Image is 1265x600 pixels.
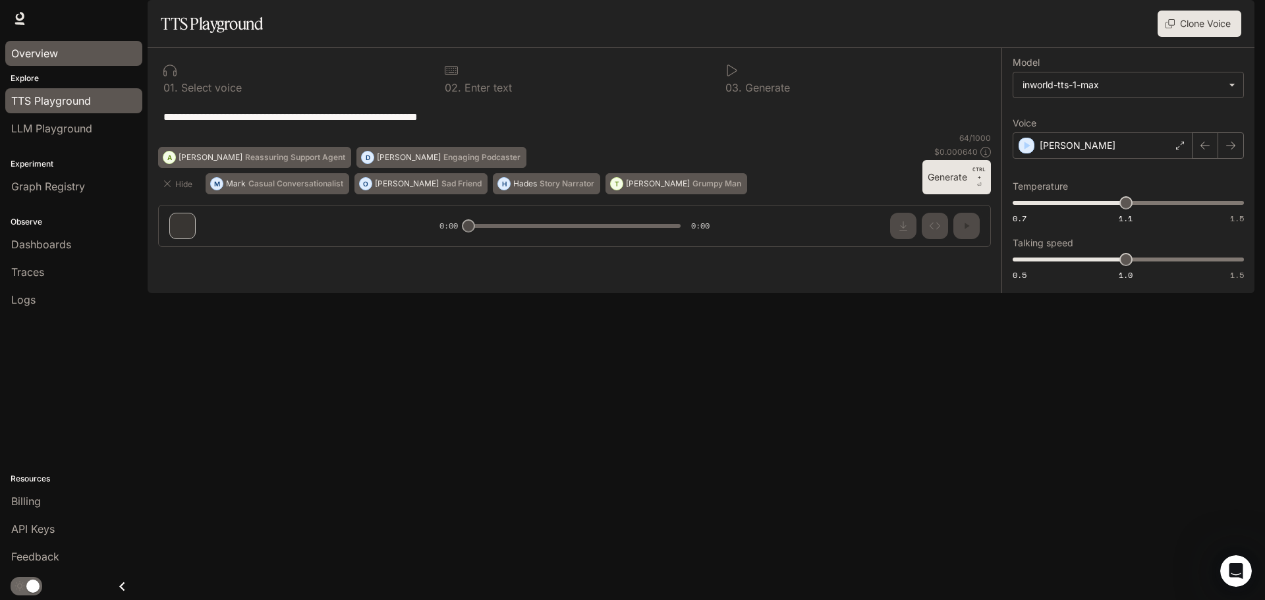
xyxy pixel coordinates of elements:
span: 1.5 [1230,213,1244,224]
div: D [362,147,374,168]
button: A[PERSON_NAME]Reassuring Support Agent [158,147,351,168]
p: Temperature [1013,182,1068,191]
div: O [360,173,372,194]
p: Reassuring Support Agent [245,153,345,161]
h1: TTS Playground [161,11,263,37]
p: Mark [226,180,246,188]
p: Hades [513,180,537,188]
p: Enter text [461,82,512,93]
button: HHadesStory Narrator [493,173,600,194]
span: 0.7 [1013,213,1026,224]
p: Select voice [178,82,242,93]
div: M [211,173,223,194]
div: inworld-tts-1-max [1023,78,1222,92]
p: ⏎ [972,165,986,189]
button: Hide [158,173,200,194]
p: 0 2 . [445,82,461,93]
span: 1.5 [1230,269,1244,281]
p: Generate [742,82,790,93]
button: MMarkCasual Conversationalist [206,173,349,194]
p: Sad Friend [441,180,482,188]
p: Voice [1013,119,1036,128]
p: 0 3 . [725,82,742,93]
p: [PERSON_NAME] [375,180,439,188]
span: 1.1 [1119,213,1133,224]
p: Engaging Podcaster [443,153,520,161]
p: Talking speed [1013,238,1073,248]
span: 0.5 [1013,269,1026,281]
p: [PERSON_NAME] [179,153,242,161]
p: Model [1013,58,1040,67]
p: [PERSON_NAME] [377,153,441,161]
div: H [498,173,510,194]
div: A [163,147,175,168]
p: Story Narrator [540,180,594,188]
p: [PERSON_NAME] [1040,139,1115,152]
iframe: Intercom live chat [1220,555,1252,587]
div: T [611,173,623,194]
p: CTRL + [972,165,986,181]
button: D[PERSON_NAME]Engaging Podcaster [356,147,526,168]
p: Grumpy Man [692,180,741,188]
p: $ 0.000640 [934,146,978,157]
p: [PERSON_NAME] [626,180,690,188]
div: inworld-tts-1-max [1013,72,1243,97]
button: T[PERSON_NAME]Grumpy Man [605,173,747,194]
button: GenerateCTRL +⏎ [922,160,991,194]
button: O[PERSON_NAME]Sad Friend [354,173,488,194]
span: 1.0 [1119,269,1133,281]
button: Clone Voice [1158,11,1241,37]
p: 0 1 . [163,82,178,93]
p: 64 / 1000 [959,132,991,144]
p: Casual Conversationalist [248,180,343,188]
